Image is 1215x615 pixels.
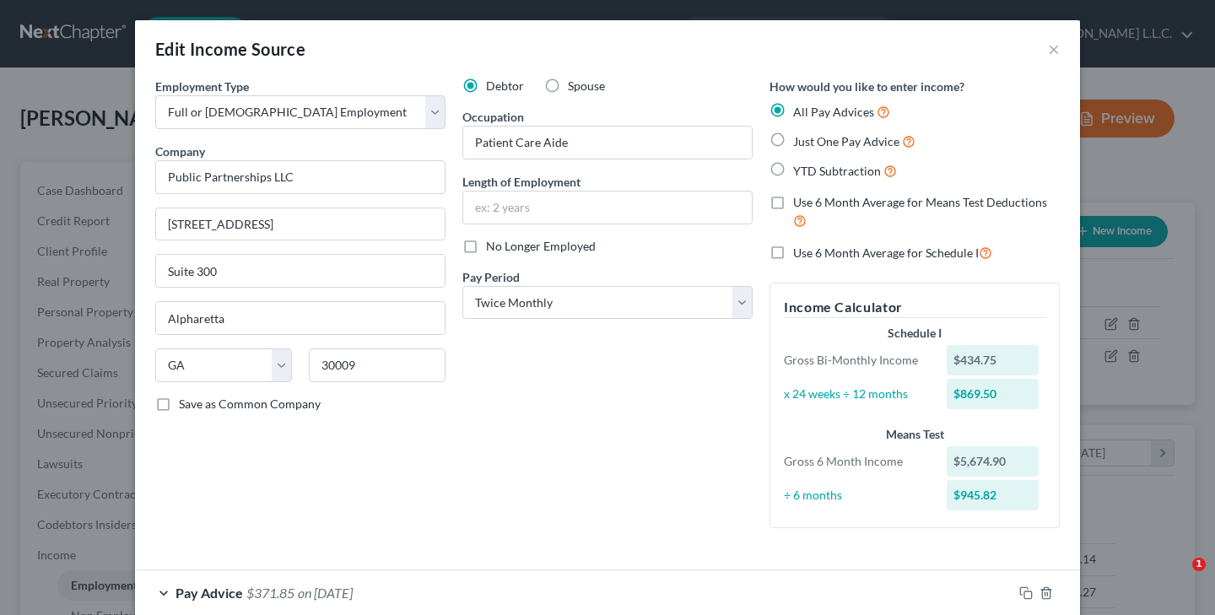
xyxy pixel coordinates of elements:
[486,78,524,93] span: Debtor
[1048,39,1060,59] button: ×
[155,144,205,159] span: Company
[947,345,1039,375] div: $434.75
[462,108,524,126] label: Occupation
[793,195,1047,209] span: Use 6 Month Average for Means Test Deductions
[793,134,899,148] span: Just One Pay Advice
[463,192,752,224] input: ex: 2 years
[947,480,1039,510] div: $945.82
[775,352,938,369] div: Gross Bi-Monthly Income
[1192,558,1206,571] span: 1
[775,453,938,470] div: Gross 6 Month Income
[793,164,881,178] span: YTD Subtraction
[568,78,605,93] span: Spouse
[947,446,1039,477] div: $5,674.90
[1158,558,1198,598] iframe: Intercom live chat
[155,79,249,94] span: Employment Type
[784,325,1045,342] div: Schedule I
[769,78,964,95] label: How would you like to enter income?
[155,160,445,194] input: Search company by name...
[793,105,874,119] span: All Pay Advices
[179,397,321,411] span: Save as Common Company
[155,37,305,61] div: Edit Income Source
[784,426,1045,443] div: Means Test
[775,386,938,402] div: x 24 weeks ÷ 12 months
[793,245,979,260] span: Use 6 Month Average for Schedule I
[156,208,445,240] input: Enter address...
[175,585,243,601] span: Pay Advice
[775,487,938,504] div: ÷ 6 months
[156,255,445,287] input: Unit, Suite, etc...
[298,585,353,601] span: on [DATE]
[784,297,1045,318] h5: Income Calculator
[463,127,752,159] input: --
[309,348,445,382] input: Enter zip...
[462,270,520,284] span: Pay Period
[947,379,1039,409] div: $869.50
[156,302,445,334] input: Enter city...
[462,173,580,191] label: Length of Employment
[246,585,294,601] span: $371.85
[486,239,596,253] span: No Longer Employed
